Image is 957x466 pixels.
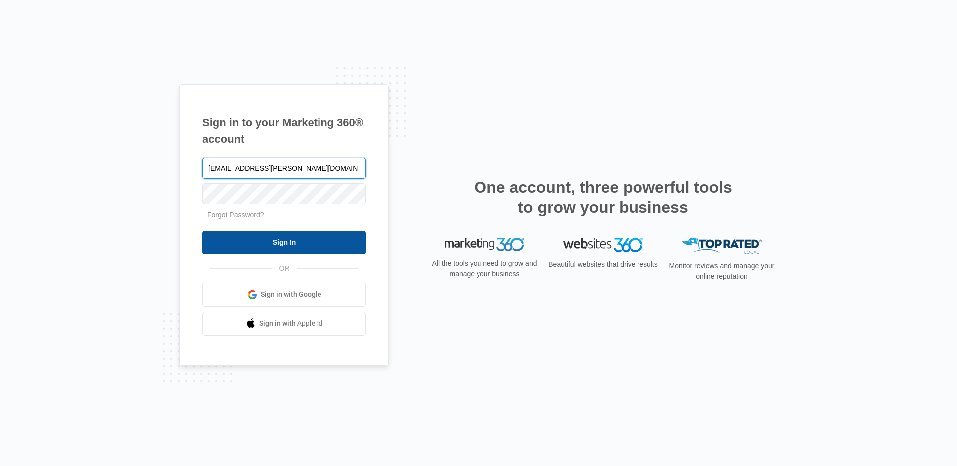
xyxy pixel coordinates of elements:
p: Beautiful websites that drive results [547,259,659,270]
p: All the tools you need to grow and manage your business [429,258,540,279]
span: Sign in with Apple Id [259,318,323,329]
img: Top Rated Local [682,238,762,254]
img: Websites 360 [563,238,643,252]
h1: Sign in to your Marketing 360® account [202,114,366,147]
p: Monitor reviews and manage your online reputation [666,261,778,282]
span: OR [272,263,297,274]
img: Marketing 360 [445,238,524,252]
a: Sign in with Google [202,283,366,307]
a: Sign in with Apple Id [202,312,366,336]
h2: One account, three powerful tools to grow your business [471,177,735,217]
input: Email [202,158,366,179]
span: Sign in with Google [261,289,321,300]
input: Sign In [202,231,366,254]
a: Forgot Password? [207,211,264,219]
